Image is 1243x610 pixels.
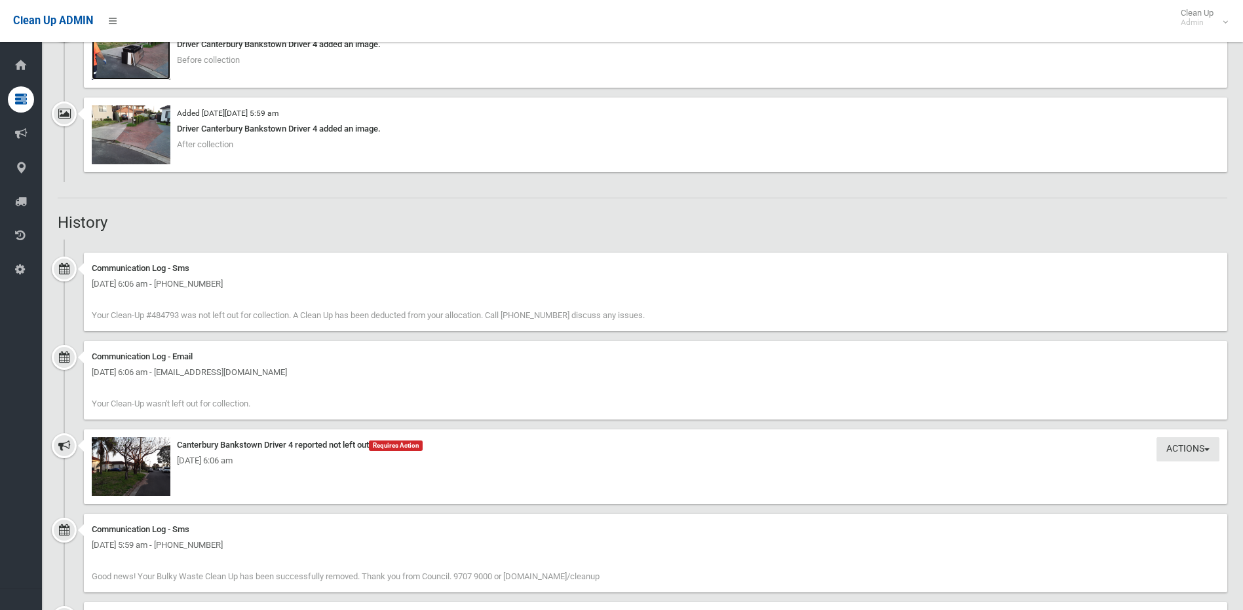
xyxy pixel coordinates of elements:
button: Actions [1157,437,1219,461]
div: Driver Canterbury Bankstown Driver 4 added an image. [92,121,1219,137]
img: 2025-09-1605.57.214677584290280954314.jpg [92,21,170,80]
span: Your Clean-Up #484793 was not left out for collection. A Clean Up has been deducted from your all... [92,310,645,320]
div: Driver Canterbury Bankstown Driver 4 added an image. [92,37,1219,52]
span: Good news! Your Bulky Waste Clean Up has been successfully removed. Thank you from Council. 9707 ... [92,571,600,581]
span: Requires Action [369,440,423,451]
h2: History [58,214,1227,231]
span: Before collection [177,55,240,65]
span: After collection [177,139,233,149]
img: 2025-09-1606.05.47638916565923755420.jpg [92,437,170,496]
div: Communication Log - Sms [92,522,1219,537]
div: Canterbury Bankstown Driver 4 reported not left out [92,437,1219,453]
div: [DATE] 5:59 am - [PHONE_NUMBER] [92,537,1219,553]
small: Admin [1181,18,1214,27]
span: Clean Up ADMIN [13,14,93,27]
img: 2025-09-1605.59.183584470012954047231.jpg [92,105,170,164]
span: Your Clean-Up wasn't left out for collection. [92,399,250,408]
small: Added [DATE][DATE] 5:59 am [177,109,278,118]
div: [DATE] 6:06 am [92,453,1219,469]
div: Communication Log - Sms [92,260,1219,276]
span: Clean Up [1174,8,1227,27]
div: Communication Log - Email [92,349,1219,365]
div: [DATE] 6:06 am - [EMAIL_ADDRESS][DOMAIN_NAME] [92,365,1219,380]
div: [DATE] 6:06 am - [PHONE_NUMBER] [92,276,1219,292]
